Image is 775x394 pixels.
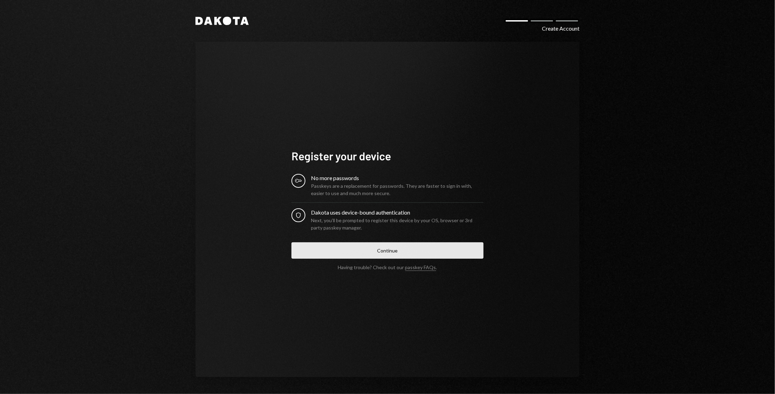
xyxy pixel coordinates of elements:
div: Create Account [542,24,580,33]
div: Having trouble? Check out our . [338,264,437,270]
button: Continue [291,242,484,259]
div: Next, you’ll be prompted to register this device by your OS, browser or 3rd party passkey manager. [311,217,484,231]
h1: Register your device [291,149,484,163]
div: Dakota uses device-bound authentication [311,208,484,217]
div: Passkeys are a replacement for passwords. They are faster to sign in with, easier to use and much... [311,182,484,197]
div: No more passwords [311,174,484,182]
a: passkey FAQs [405,264,436,271]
